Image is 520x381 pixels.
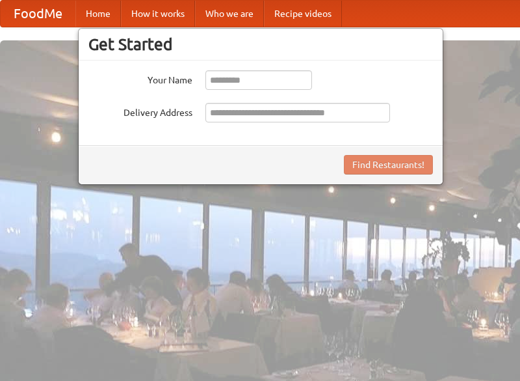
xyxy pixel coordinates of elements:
label: Delivery Address [88,103,192,119]
a: Home [75,1,121,27]
button: Find Restaurants! [344,155,433,175]
label: Your Name [88,70,192,87]
a: FoodMe [1,1,75,27]
a: How it works [121,1,195,27]
a: Recipe videos [264,1,342,27]
a: Who we are [195,1,264,27]
h3: Get Started [88,35,433,54]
